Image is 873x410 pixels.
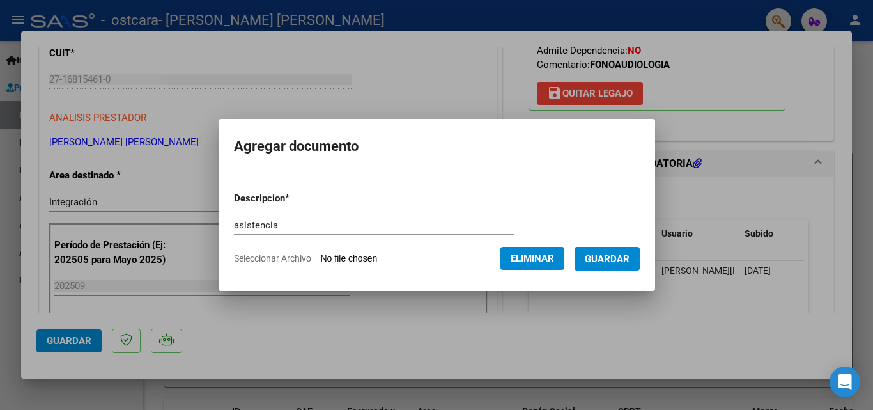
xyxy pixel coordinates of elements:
span: Eliminar [511,253,554,264]
span: Guardar [585,253,630,265]
span: Seleccionar Archivo [234,253,311,264]
button: Eliminar [500,247,564,270]
div: Open Intercom Messenger [830,367,860,397]
h2: Agregar documento [234,134,640,159]
p: Descripcion [234,191,356,206]
button: Guardar [575,247,640,271]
